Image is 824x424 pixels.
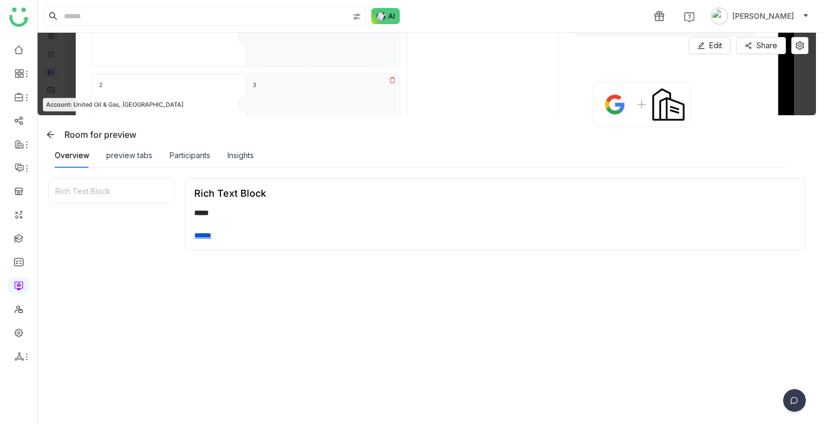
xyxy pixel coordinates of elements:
img: help.svg [684,12,695,23]
div: preview tabs [106,150,152,161]
div: Rich Text Block [194,188,266,199]
button: [PERSON_NAME] [709,8,811,25]
div: Room for preview [42,126,136,143]
div: Overview [55,150,89,161]
img: dsr-chat-floating.svg [781,389,808,416]
span: Account: United Oil & Gas, [GEOGRAPHIC_DATA] [46,100,183,109]
div: Rich Text Block [49,179,174,203]
span: Edit [709,40,722,51]
button: Share [736,37,786,54]
button: Edit [689,37,731,54]
span: [PERSON_NAME] [732,10,794,22]
span: Share [756,40,777,51]
div: Insights [227,150,254,161]
img: avatar [711,8,728,25]
img: logo [9,8,28,27]
img: ask-buddy-normal.svg [371,8,400,24]
div: Participants [170,150,210,161]
img: search-type.svg [352,12,361,21]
